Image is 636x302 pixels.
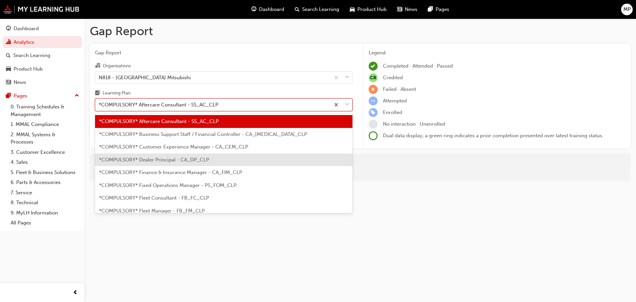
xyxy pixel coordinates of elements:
[383,121,445,127] span: No interaction · Unenrolled
[103,90,131,96] div: Learning Plan
[8,102,82,119] a: 0. Training Schedules & Management
[3,23,82,35] a: Dashboard
[383,109,402,115] span: Enrolled
[295,5,299,14] span: search-icon
[73,289,78,297] span: prev-icon
[95,91,100,96] span: learningplan-icon
[90,153,631,171] div: There are no learners to run this report against.
[3,5,79,14] img: mmal
[345,73,349,82] span: down-icon
[383,75,403,81] span: Credited
[8,218,82,228] a: All Pages
[99,101,218,109] div: *COMPULSORY* Aftercare Consultant - SS_AC_CLP
[99,74,191,81] div: N818 - [GEOGRAPHIC_DATA] Mitsubishi
[99,208,205,214] span: *COMPULSORY* Fleet Manager - FB_FM_CLP
[99,144,248,150] span: *COMPULSORY* Customer Experience Manager - CA_CEM_CLP
[99,169,242,175] span: *COMPULSORY* Finance & Insurance Manager - CA_FIM_CLP
[3,90,82,102] button: Pages
[3,21,82,90] button: DashboardAnalyticsSearch LearningProduct HubNews
[251,5,256,14] span: guage-icon
[623,6,631,13] span: MP
[14,92,27,100] div: Pages
[383,133,604,139] span: Dual data display; a green ring indicates a prior completion presented over latest training status.
[99,131,307,137] span: *COMPULSORY* Business Support Staff / Financial Controller - CA_[MEDICAL_DATA]_CLP
[397,5,402,14] span: news-icon
[6,39,11,45] span: chart-icon
[436,6,449,13] span: Pages
[8,198,82,208] a: 8. Technical
[392,3,423,16] a: news-iconNews
[428,5,433,14] span: pages-icon
[95,49,352,57] span: Gap Report
[344,3,392,16] a: car-iconProduct Hub
[14,65,43,73] div: Product Hub
[369,120,378,129] span: learningRecordVerb_NONE-icon
[423,3,454,16] a: pages-iconPages
[357,6,387,13] span: Product Hub
[369,73,378,82] span: null-icon
[345,100,349,109] span: down-icon
[99,118,219,124] span: *COMPULSORY* Aftercare Consultant - SS_AC_CLP
[405,6,417,13] span: News
[246,3,290,16] a: guage-iconDashboard
[99,195,209,201] span: *COMPULSORY* Fleet Consultant - FB_FC_CLP
[14,79,26,86] div: News
[3,76,82,89] a: News
[8,167,82,178] a: 5. Fleet & Business Solutions
[3,36,82,48] a: Analytics
[6,26,11,32] span: guage-icon
[8,188,82,198] a: 7. Service
[95,63,100,69] span: organisation-icon
[290,3,344,16] a: search-iconSearch Learning
[103,63,131,69] div: Organisations
[14,25,39,32] div: Dashboard
[369,49,626,57] div: Legend
[8,177,82,188] a: 6. Parts & Accessories
[369,85,378,94] span: learningRecordVerb_FAIL-icon
[3,63,82,75] a: Product Hub
[369,108,378,117] span: learningRecordVerb_ENROLL-icon
[383,98,407,104] span: Attempted
[8,208,82,218] a: 9. MyLH Information
[369,96,378,105] span: learningRecordVerb_ATTEMPT-icon
[383,86,416,92] span: Failed · Absent
[6,93,11,99] span: pages-icon
[13,52,50,59] div: Search Learning
[8,119,82,130] a: 1. MMAL Compliance
[621,4,633,15] button: MP
[8,157,82,167] a: 4. Sales
[369,62,378,71] span: learningRecordVerb_COMPLETE-icon
[6,53,11,59] span: search-icon
[350,5,355,14] span: car-icon
[8,130,82,147] a: 2. MMAL Systems & Processes
[302,6,339,13] span: Search Learning
[99,157,209,163] span: *COMPULSORY* Dealer Principal - CA_DP_CLP
[3,49,82,62] a: Search Learning
[8,147,82,157] a: 3. Customer Excellence
[383,63,453,69] span: Completed · Attended · Passed
[90,24,631,38] h1: Gap Report
[75,91,79,100] span: up-icon
[6,66,11,72] span: car-icon
[99,182,237,188] span: *COMPULSORY* Fixed Operations Manager - PS_FOM_CLP
[259,6,284,13] span: Dashboard
[6,80,11,86] span: news-icon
